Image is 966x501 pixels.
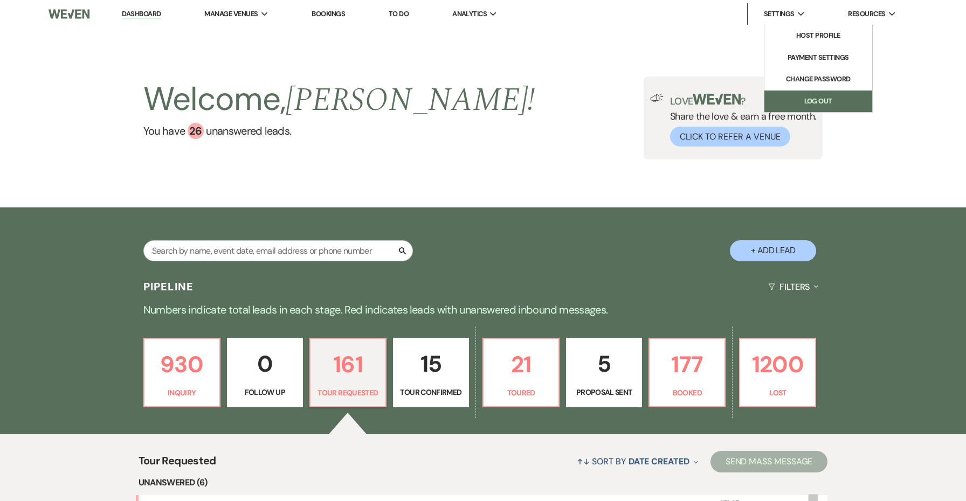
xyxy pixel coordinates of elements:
[400,346,462,382] p: 15
[730,240,816,261] button: + Add Lead
[139,453,216,476] span: Tour Requested
[747,387,809,399] p: Lost
[143,279,194,294] h3: Pipeline
[234,346,296,382] p: 0
[286,75,535,125] span: [PERSON_NAME] !
[566,338,642,408] a: 5Proposal Sent
[770,74,867,85] li: Change Password
[143,76,535,123] h2: Welcome,
[490,387,552,399] p: Toured
[227,338,303,408] a: 0Follow Up
[452,9,487,19] span: Analytics
[670,94,817,106] p: Love ?
[151,346,213,382] p: 930
[770,52,867,63] li: Payment Settings
[710,451,828,472] button: Send Mass Message
[764,9,795,19] span: Settings
[764,68,872,90] a: Change Password
[764,91,872,112] a: Log Out
[739,338,816,408] a: 1200Lost
[764,25,872,46] a: Host Profile
[764,273,823,301] button: Filters
[848,9,885,19] span: Resources
[400,386,462,398] p: Tour Confirmed
[122,9,161,19] a: Dashboard
[204,9,258,19] span: Manage Venues
[648,338,726,408] a: 177Booked
[143,240,413,261] input: Search by name, event date, email address or phone number
[770,30,867,41] li: Host Profile
[312,9,345,18] a: Bookings
[317,387,379,399] p: Tour Requested
[573,386,635,398] p: Proposal Sent
[656,387,718,399] p: Booked
[747,346,809,382] p: 1200
[577,456,590,467] span: ↑↓
[151,387,213,399] p: Inquiry
[629,456,689,467] span: Date Created
[95,301,871,318] p: Numbers indicate total leads in each stage. Red indicates leads with unanswered inbound messages.
[670,127,790,147] button: Click to Refer a Venue
[143,338,220,408] a: 930Inquiry
[572,447,702,476] button: Sort By Date Created
[764,47,872,68] a: Payment Settings
[490,346,552,382] p: 21
[317,346,379,382] p: 161
[656,346,718,382] p: 177
[650,94,664,102] img: loud-speaker-illustration.svg
[389,9,409,18] a: To Do
[139,476,828,490] li: Unanswered (6)
[309,338,387,408] a: 161Tour Requested
[49,3,89,25] img: Weven Logo
[573,346,635,382] p: 5
[234,386,296,398] p: Follow Up
[693,94,741,105] img: weven-logo-green.svg
[143,123,535,139] a: You have 26 unanswered leads.
[393,338,469,408] a: 15Tour Confirmed
[188,123,204,139] div: 26
[664,94,817,147] div: Share the love & earn a free month.
[482,338,560,408] a: 21Toured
